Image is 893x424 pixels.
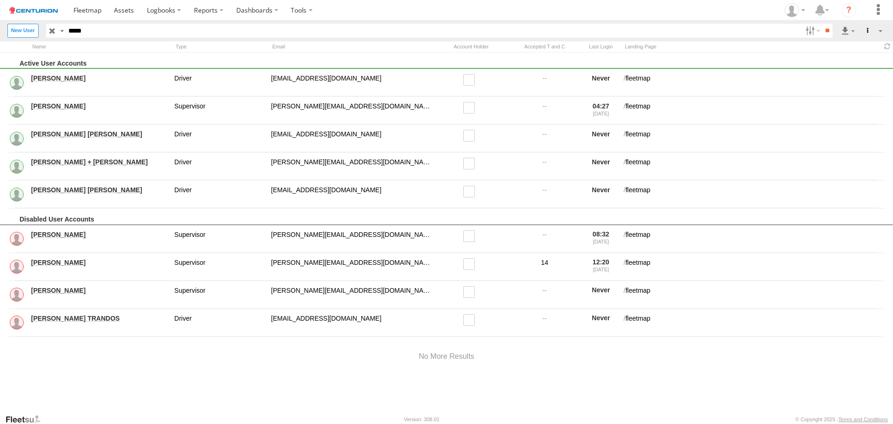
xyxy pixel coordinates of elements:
[5,415,48,424] a: Visit our Website
[463,230,480,242] label: Read only
[270,42,433,51] div: Email
[173,73,266,93] div: Driver
[404,417,440,422] div: Version: 308.01
[270,73,433,93] div: jamieg@gmail.com
[583,42,619,51] div: Last Login
[839,417,888,422] a: Terms and Conditions
[622,184,886,204] div: fleetmap
[510,257,580,277] div: 14
[622,313,886,333] div: fleetmap
[583,257,619,277] div: 12:20 [DATE]
[31,230,168,239] a: [PERSON_NAME]
[173,184,266,204] div: Driver
[622,285,886,305] div: fleetmap
[9,7,58,13] img: logo.svg
[436,42,506,51] div: Account Holder
[270,285,433,305] div: j.gavin@centurion.net.au
[270,156,433,176] div: jamie@gmail.com
[622,42,878,51] div: Landing Page
[882,42,893,51] span: Refresh
[173,229,266,249] div: Supervisor
[583,101,619,121] div: 04:27 [DATE]
[31,130,168,138] a: [PERSON_NAME] [PERSON_NAME]
[840,24,856,37] label: Export results as...
[173,257,266,277] div: Supervisor
[31,286,168,295] a: [PERSON_NAME]
[7,24,39,37] label: Create New User
[58,24,66,37] label: Search Query
[622,101,886,121] div: fleetmap
[173,101,266,121] div: Supervisor
[802,24,822,37] label: Search Filter Options
[31,258,168,267] a: [PERSON_NAME]
[463,158,480,169] label: Read only
[173,42,266,51] div: Type
[463,74,480,86] label: Read only
[31,74,168,82] a: [PERSON_NAME]
[463,102,480,114] label: Read only
[622,128,886,148] div: fleetmap
[622,257,886,277] div: fleetmap
[270,128,433,148] div: driver.267529@centurion.net.au
[622,156,886,176] div: fleetmap
[173,313,266,333] div: Driver
[270,257,433,277] div: j.croon@centurion.net.au
[622,229,886,249] div: fleetmap
[622,73,886,93] div: fleetmap
[583,229,619,249] div: 08:32 [DATE]
[31,158,168,166] a: [PERSON_NAME] + [PERSON_NAME]
[173,156,266,176] div: Driver
[31,314,168,323] a: [PERSON_NAME] TRANDOS
[841,3,856,18] i: ?
[31,186,168,194] a: [PERSON_NAME] [PERSON_NAME]
[173,285,266,305] div: Supervisor
[30,42,169,51] div: Name
[31,102,168,110] a: [PERSON_NAME]
[463,130,480,141] label: Read only
[463,314,480,326] label: Read only
[270,229,433,249] div: a.jamieson@centurion.net.au
[270,184,433,204] div: driver.268404@centurion.net.au
[795,417,888,422] div: © Copyright 2025 -
[463,286,480,298] label: Read only
[270,101,433,121] div: j.wooley@centurion.net.au
[173,128,266,148] div: Driver
[270,313,433,333] div: driver.269826@centurion.net.au
[510,42,580,51] div: Has user accepted Terms and Conditions
[781,3,808,17] div: John Maglantay
[463,186,480,197] label: Read only
[463,258,480,270] label: Read only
